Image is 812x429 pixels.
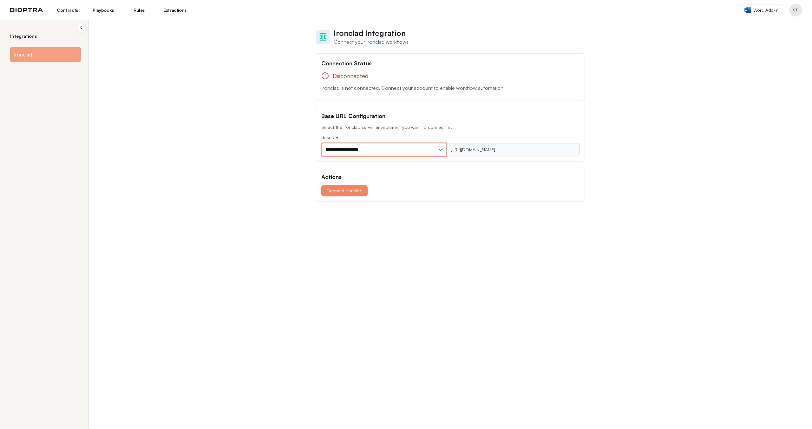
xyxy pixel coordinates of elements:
h2: Base URL Configuration [321,111,580,120]
span: Ironclad [14,51,32,58]
img: logo [10,8,43,12]
a: Playbooks [89,5,117,16]
img: word [744,7,751,13]
span: Disconnected [333,71,368,80]
button: Collapse sidebar [77,23,86,32]
h2: Connection Status [321,59,580,68]
p: Ironclad is not connected. Connect your account to enable workflow automation. [321,84,580,92]
a: Rules [125,5,153,16]
div: [URL][DOMAIN_NAME] [447,143,580,156]
h2: Integrations [10,33,81,39]
a: Extractions [161,5,189,16]
p: Connect your Ironclad workflows [334,38,409,46]
label: Base URL [321,134,580,141]
span: Connect Ironclad [326,188,363,194]
p: Select the Ironclad server environment you want to connect to. [321,124,580,130]
button: Connect Ironclad [321,185,368,196]
h2: Actions [321,172,580,181]
a: Word Add-in [739,4,784,16]
span: Word Add-in [753,7,779,13]
a: Contracts [53,5,82,16]
h1: Ironclad Integration [334,28,409,38]
img: Ironclad Logo [318,32,327,41]
button: Profile menu [789,4,802,16]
